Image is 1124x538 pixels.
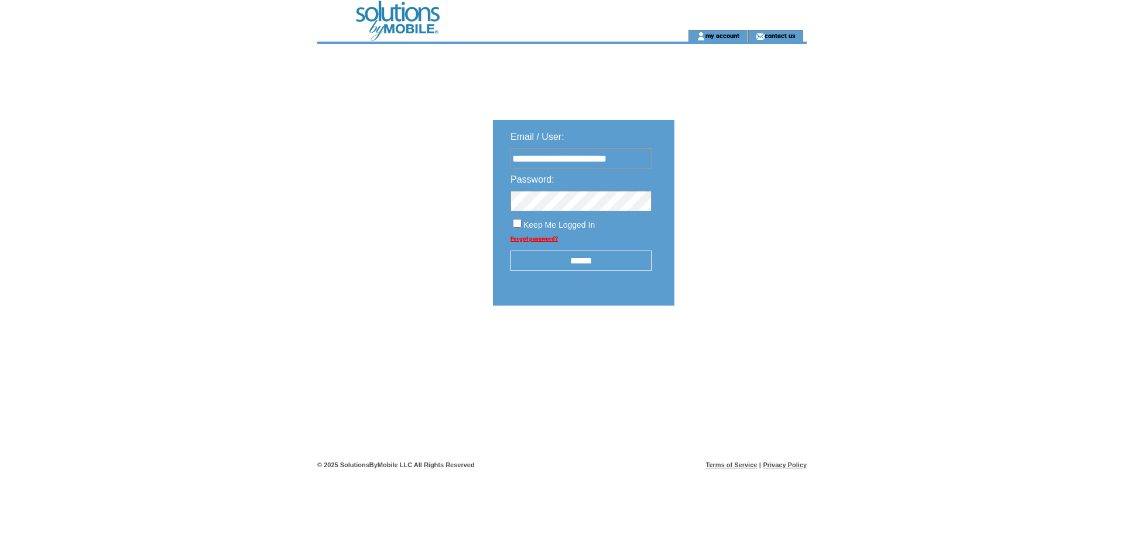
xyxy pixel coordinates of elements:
[697,32,705,41] img: account_icon.gif
[510,235,558,242] a: Forgot password?
[523,220,595,229] span: Keep Me Logged In
[708,335,767,349] img: transparent.png
[510,132,564,142] span: Email / User:
[759,461,761,468] span: |
[706,461,758,468] a: Terms of Service
[705,32,739,39] a: my account
[765,32,796,39] a: contact us
[510,174,554,184] span: Password:
[756,32,765,41] img: contact_us_icon.gif
[317,461,475,468] span: © 2025 SolutionsByMobile LLC All Rights Reserved
[763,461,807,468] a: Privacy Policy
